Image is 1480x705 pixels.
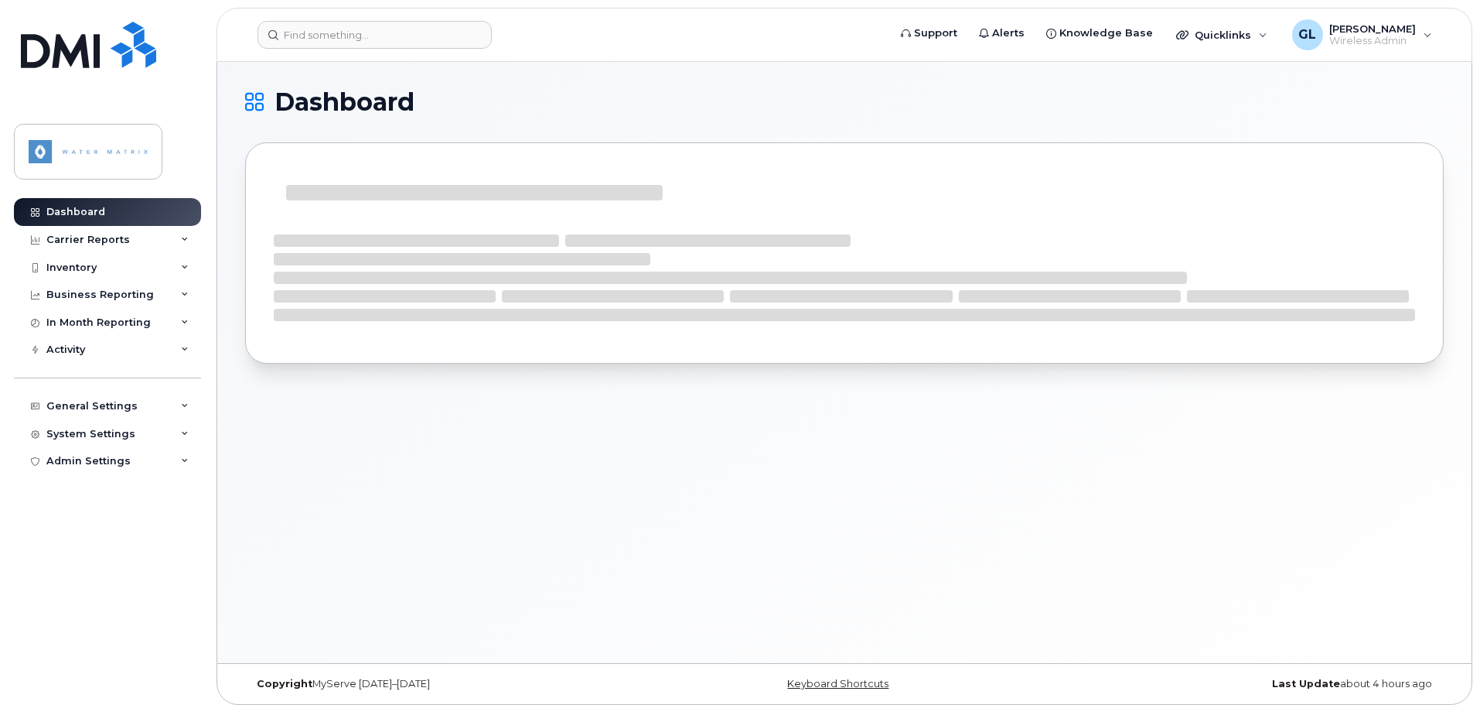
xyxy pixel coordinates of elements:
[1272,678,1340,690] strong: Last Update
[787,678,888,690] a: Keyboard Shortcuts
[257,678,312,690] strong: Copyright
[275,91,414,114] span: Dashboard
[245,678,645,690] div: MyServe [DATE]–[DATE]
[1044,678,1444,690] div: about 4 hours ago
